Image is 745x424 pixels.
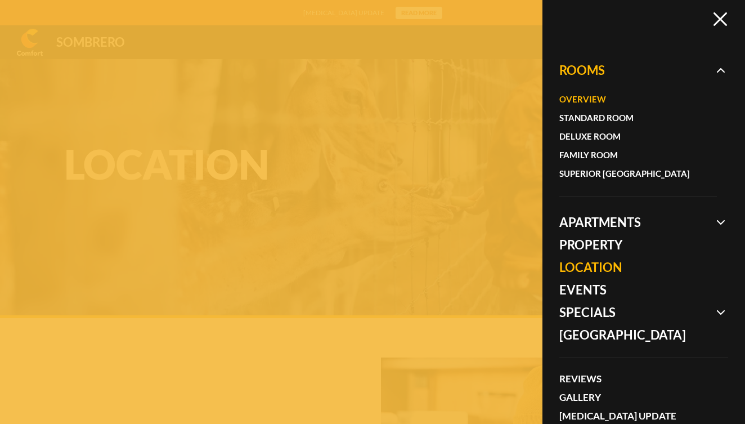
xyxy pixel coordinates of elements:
[559,324,717,346] a: [GEOGRAPHIC_DATA]
[559,211,717,234] span: Apartments
[559,234,717,256] a: Property
[559,90,706,109] a: Overview
[559,369,717,388] a: Reviews
[559,279,717,301] a: Events
[559,164,706,183] a: Superior [GEOGRAPHIC_DATA]
[559,256,717,279] a: Location
[559,146,706,164] a: Family Room
[559,301,717,324] span: Specials
[559,109,706,127] a: Standard Room
[559,388,717,407] a: Gallery
[559,59,717,211] span: Rooms
[559,127,706,146] a: Deluxe Room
